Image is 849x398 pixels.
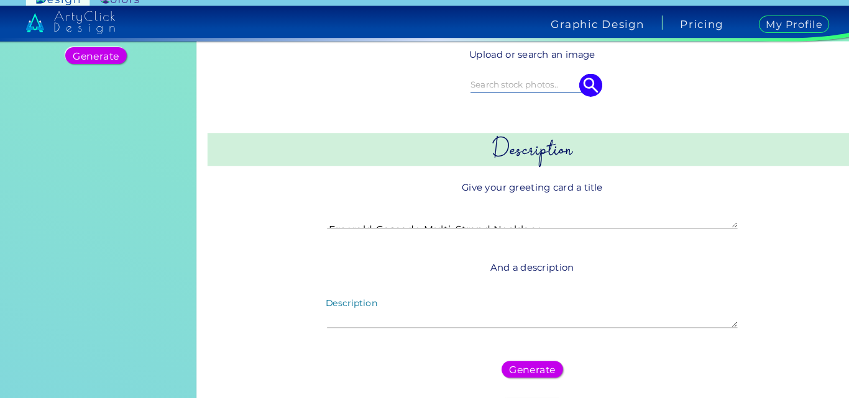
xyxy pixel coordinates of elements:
h5: Generate [77,57,118,66]
img: ArtyClick Colors logo [101,1,139,13]
h2: Description [204,136,829,168]
input: Search stock photos.. [457,83,577,96]
label: Description [318,296,368,304]
p: And a description [204,254,829,277]
img: icon search [562,79,584,101]
h4: Graphic Design [535,26,624,36]
img: artyclick_design_logo_white_combined_path.svg [30,19,116,41]
a: Pricing [659,26,700,36]
h4: My Profile [735,23,802,40]
p: Give your greeting card a title [204,177,829,200]
p: Upload or search an image [209,53,824,68]
h5: Generate [497,359,538,368]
